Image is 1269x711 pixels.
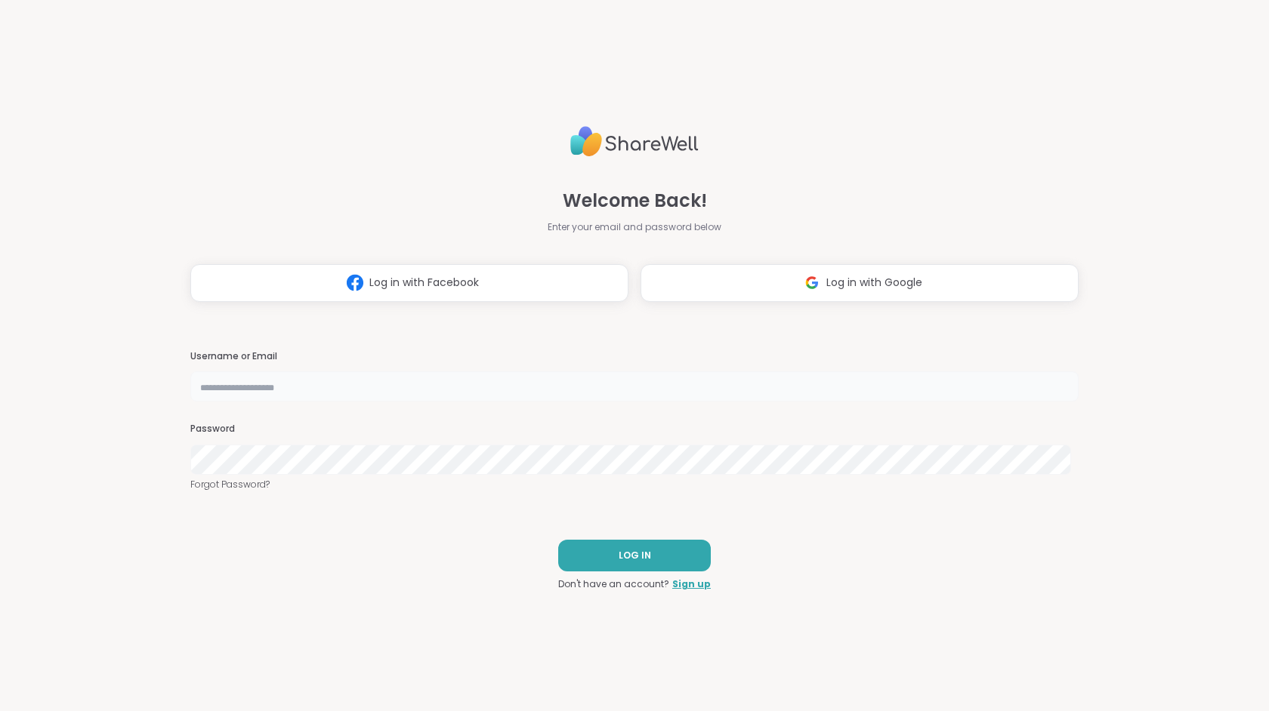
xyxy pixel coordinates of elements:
[641,264,1079,302] button: Log in with Google
[341,269,369,297] img: ShareWell Logomark
[798,269,826,297] img: ShareWell Logomark
[672,577,711,591] a: Sign up
[369,275,479,291] span: Log in with Facebook
[190,350,1079,363] h3: Username or Email
[190,264,628,302] button: Log in with Facebook
[570,120,699,163] img: ShareWell Logo
[558,577,669,591] span: Don't have an account?
[558,540,711,571] button: LOG IN
[190,423,1079,436] h3: Password
[826,275,922,291] span: Log in with Google
[548,220,721,234] span: Enter your email and password below
[563,187,707,214] span: Welcome Back!
[619,549,651,562] span: LOG IN
[190,478,1079,491] a: Forgot Password?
